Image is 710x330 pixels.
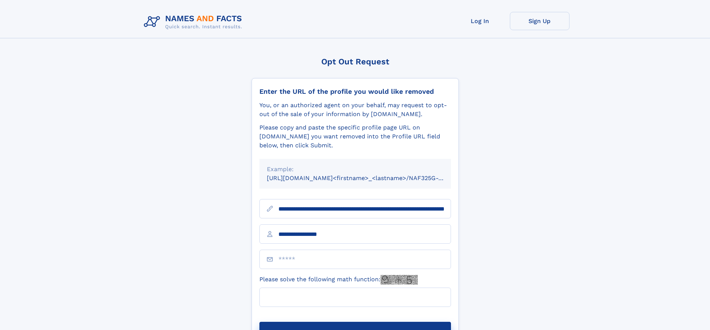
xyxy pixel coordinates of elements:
[259,275,418,285] label: Please solve the following math function:
[259,87,451,96] div: Enter the URL of the profile you would like removed
[252,57,459,66] div: Opt Out Request
[267,174,465,182] small: [URL][DOMAIN_NAME]<firstname>_<lastname>/NAF325G-xxxxxxxx
[510,12,569,30] a: Sign Up
[267,165,444,174] div: Example:
[450,12,510,30] a: Log In
[259,101,451,119] div: You, or an authorized agent on your behalf, may request to opt-out of the sale of your informatio...
[141,12,248,32] img: Logo Names and Facts
[259,123,451,150] div: Please copy and paste the specific profile page URL on [DOMAIN_NAME] you want removed into the Pr...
